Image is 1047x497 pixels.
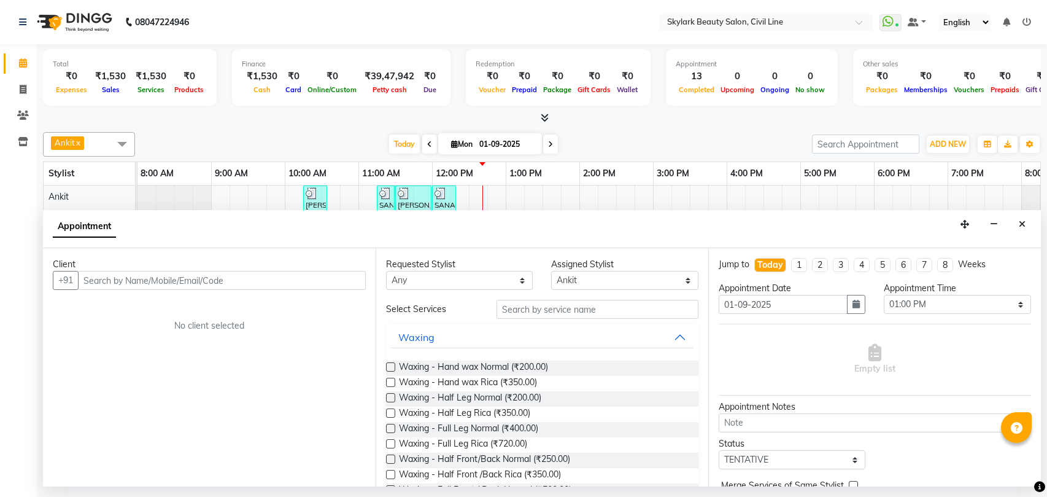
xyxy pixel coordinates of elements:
[551,258,698,271] div: Assigned Stylist
[171,69,207,84] div: ₹0
[654,165,692,182] a: 3:00 PM
[574,85,614,94] span: Gift Cards
[580,165,619,182] a: 2:00 PM
[448,139,476,149] span: Mon
[48,168,74,179] span: Stylist
[304,187,326,211] div: [PERSON_NAME], TK02, 10:15 AM-10:35 AM, Waxing - Hand wax Normal
[719,258,749,271] div: Jump to
[476,135,537,154] input: 2025-09-01
[476,85,509,94] span: Voucher
[901,69,951,84] div: ₹0
[242,69,282,84] div: ₹1,530
[75,138,80,147] a: x
[399,376,537,391] span: Waxing - Hand wax Rica (₹350.00)
[987,85,1022,94] span: Prepaids
[719,282,865,295] div: Appointment Date
[131,69,171,84] div: ₹1,530
[614,69,641,84] div: ₹0
[948,165,987,182] a: 7:00 PM
[53,69,90,84] div: ₹0
[378,187,393,211] div: SANA, TK05, 11:15 AM-11:25 AM, Waxing - Upper Lips [GEOGRAPHIC_DATA]
[134,85,168,94] span: Services
[951,85,987,94] span: Vouchers
[53,216,116,238] span: Appointment
[812,258,828,272] li: 2
[719,437,865,450] div: Status
[377,303,487,316] div: Select Services
[727,165,766,182] a: 4:00 PM
[676,85,717,94] span: Completed
[801,165,840,182] a: 5:00 PM
[90,69,131,84] div: ₹1,530
[901,85,951,94] span: Memberships
[55,138,75,147] span: Ankit
[927,136,969,153] button: ADD NEW
[389,135,420,154] span: Today
[369,85,410,94] span: Petty cash
[399,407,530,422] span: Waxing - Half Leg Rica (₹350.00)
[304,85,360,94] span: Online/Custom
[476,69,509,84] div: ₹0
[895,258,911,272] li: 6
[540,69,574,84] div: ₹0
[399,391,541,407] span: Waxing - Half Leg Normal (₹200.00)
[719,295,848,314] input: yyyy-mm-dd
[99,85,123,94] span: Sales
[540,85,574,94] span: Package
[916,258,932,272] li: 7
[285,165,330,182] a: 10:00 AM
[792,69,828,84] div: 0
[48,191,69,202] span: Ankit
[419,69,441,84] div: ₹0
[304,69,360,84] div: ₹0
[875,165,913,182] a: 6:00 PM
[399,361,548,376] span: Waxing - Hand wax Normal (₹200.00)
[282,69,304,84] div: ₹0
[420,85,439,94] span: Due
[53,59,207,69] div: Total
[995,448,1035,485] iframe: chat widget
[137,165,177,182] a: 8:00 AM
[854,344,895,375] span: Empty list
[951,69,987,84] div: ₹0
[433,187,455,211] div: SANA, TK05, 12:00 PM-12:20 PM, Waxing - Half [GEOGRAPHIC_DATA]
[717,85,757,94] span: Upcoming
[135,5,189,39] b: 08047224946
[399,453,570,468] span: Waxing - Half Front/Back Normal (₹250.00)
[509,69,540,84] div: ₹0
[509,85,540,94] span: Prepaid
[757,69,792,84] div: 0
[791,258,807,272] li: 1
[863,69,901,84] div: ₹0
[833,258,849,272] li: 3
[574,69,614,84] div: ₹0
[476,59,641,69] div: Redemption
[53,258,366,271] div: Client
[717,69,757,84] div: 0
[987,69,1022,84] div: ₹0
[282,85,304,94] span: Card
[53,85,90,94] span: Expenses
[757,85,792,94] span: Ongoing
[53,271,79,290] button: +91
[937,258,953,272] li: 8
[386,258,533,271] div: Requested Stylist
[433,165,476,182] a: 12:00 PM
[242,59,441,69] div: Finance
[82,319,336,332] div: No client selected
[812,135,919,154] input: Search Appointment
[398,330,435,345] div: Waxing
[1013,215,1031,234] button: Close
[31,5,115,39] img: logo
[614,85,641,94] span: Wallet
[250,85,274,94] span: Cash
[399,437,527,453] span: Waxing - Full Leg Rica (₹720.00)
[399,422,538,437] span: Waxing - Full Leg Normal (₹400.00)
[396,187,430,211] div: [PERSON_NAME], TK06, 11:30 AM-12:00 PM, Hair Cutting 2
[676,69,717,84] div: 13
[359,165,403,182] a: 11:00 AM
[875,258,891,272] li: 5
[884,282,1030,295] div: Appointment Time
[719,401,1031,413] div: Appointment Notes
[721,479,844,495] span: Merge Services of Same Stylist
